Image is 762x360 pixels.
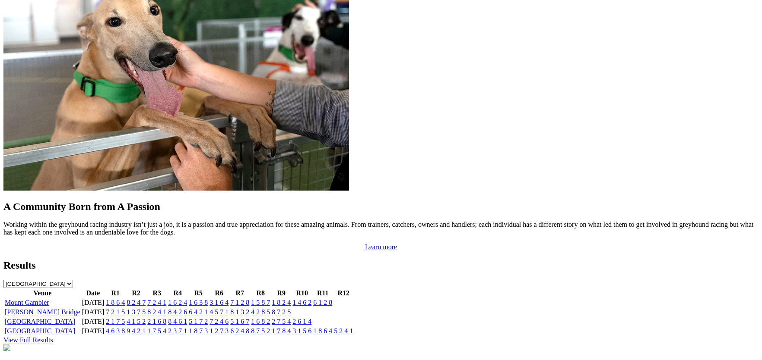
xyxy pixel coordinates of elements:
[210,318,229,325] a: 7 2 4 6
[127,318,146,325] a: 4 1 5 2
[230,318,249,325] a: 5 1 6 7
[292,318,311,325] a: 2 6 1 4
[82,308,105,316] td: [DATE]
[168,318,187,325] a: 8 4 6 1
[127,327,146,335] a: 9 4 2 1
[272,327,291,335] a: 1 7 8 4
[251,289,270,297] th: R8
[127,299,146,306] a: 8 2 4 7
[313,289,333,297] th: R11
[3,221,759,236] p: Working within the greyhound racing industry isn’t just a job, it is a passion and true appreciat...
[106,308,125,316] a: 7 2 1 5
[251,299,270,306] a: 1 5 8 7
[334,327,353,335] a: 5 2 4 1
[82,289,105,297] th: Date
[272,308,291,316] a: 8 7 2 5
[210,299,229,306] a: 3 1 6 4
[5,299,49,306] a: Mount Gambier
[147,299,166,306] a: 7 2 4 1
[147,308,166,316] a: 8 2 4 1
[210,327,229,335] a: 1 2 7 3
[126,289,146,297] th: R2
[189,318,208,325] a: 5 1 7 2
[5,318,75,325] a: [GEOGRAPHIC_DATA]
[292,327,311,335] a: 3 1 5 6
[251,308,270,316] a: 4 2 8 5
[230,289,250,297] th: R7
[272,318,291,325] a: 2 7 5 4
[3,336,53,344] a: View Full Results
[3,201,759,213] h2: A Community Born from A Passion
[292,299,311,306] a: 1 4 6 2
[106,299,125,306] a: 1 8 6 4
[168,289,187,297] th: R4
[168,299,187,306] a: 1 6 2 4
[147,318,166,325] a: 2 1 6 8
[127,308,146,316] a: 1 3 7 5
[5,327,75,335] a: [GEOGRAPHIC_DATA]
[230,327,249,335] a: 6 2 4 8
[82,317,105,326] td: [DATE]
[4,289,81,297] th: Venue
[106,318,125,325] a: 2 1 7 5
[82,298,105,307] td: [DATE]
[271,289,291,297] th: R9
[251,318,270,325] a: 1 6 8 2
[333,289,353,297] th: R12
[168,308,187,316] a: 8 4 2 6
[168,327,187,335] a: 2 3 7 1
[3,344,10,351] img: chasers_homepage.jpg
[106,327,125,335] a: 4 6 3 8
[5,308,80,316] a: [PERSON_NAME] Bridge
[147,327,166,335] a: 1 7 5 4
[210,308,229,316] a: 4 5 7 1
[313,327,332,335] a: 1 8 6 4
[365,243,397,250] a: Learn more
[82,327,105,335] td: [DATE]
[147,289,167,297] th: R3
[105,289,125,297] th: R1
[209,289,229,297] th: R6
[313,299,332,306] a: 6 1 2 8
[230,299,249,306] a: 7 1 2 8
[189,327,208,335] a: 1 8 7 3
[251,327,270,335] a: 8 7 5 2
[292,289,312,297] th: R10
[272,299,291,306] a: 1 8 2 4
[189,299,208,306] a: 1 6 3 8
[189,308,208,316] a: 6 4 2 1
[188,289,208,297] th: R5
[230,308,249,316] a: 8 1 3 2
[3,260,759,271] h2: Results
